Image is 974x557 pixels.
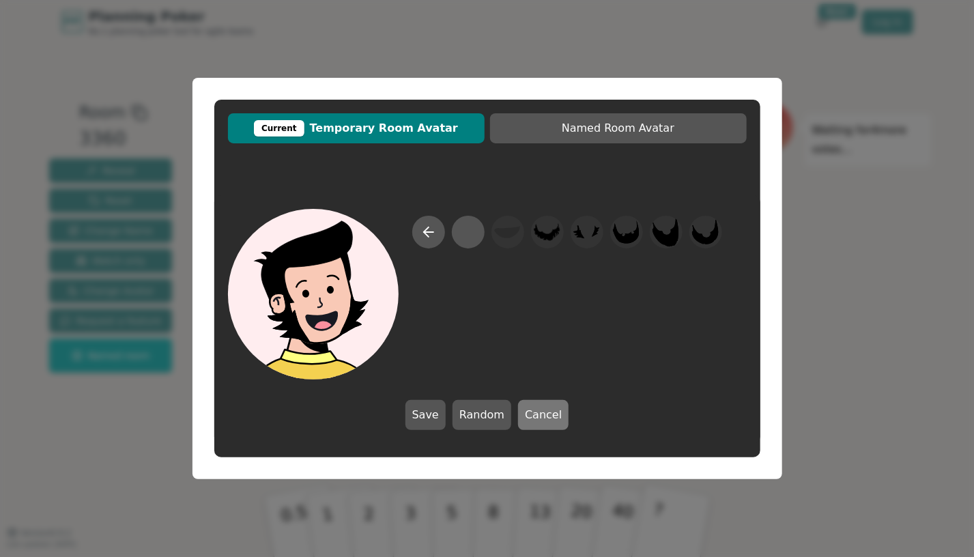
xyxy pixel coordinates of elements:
[405,400,446,430] button: Save
[490,113,747,143] button: Named Room Avatar
[235,120,478,137] span: Temporary Room Avatar
[497,120,740,137] span: Named Room Avatar
[228,113,485,143] button: CurrentTemporary Room Avatar
[254,120,304,137] div: Current
[518,400,569,430] button: Cancel
[453,400,511,430] button: Random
